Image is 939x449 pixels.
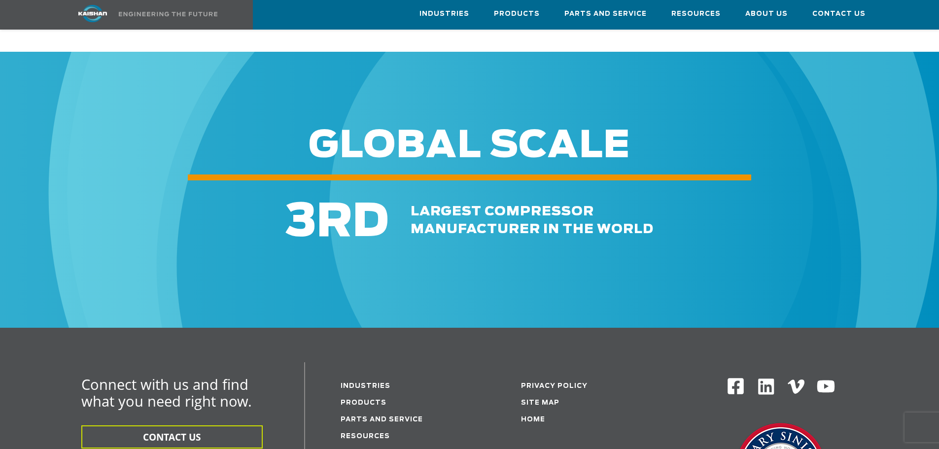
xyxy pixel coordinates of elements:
[671,8,721,20] span: Resources
[745,8,788,20] span: About Us
[812,0,866,27] a: Contact Us
[812,8,866,20] span: Contact Us
[81,375,252,411] span: Connect with us and find what you need right now.
[286,200,316,245] span: 3
[341,433,390,440] a: Resources
[419,0,469,27] a: Industries
[671,0,721,27] a: Resources
[727,377,745,395] img: Facebook
[521,400,559,406] a: Site Map
[788,380,804,394] img: Vimeo
[564,0,647,27] a: Parts and Service
[341,400,386,406] a: Products
[494,0,540,27] a: Products
[119,12,217,16] img: Engineering the future
[564,8,647,20] span: Parts and Service
[494,8,540,20] span: Products
[341,416,423,423] a: Parts and service
[341,383,390,389] a: Industries
[521,416,545,423] a: Home
[316,200,389,245] span: RD
[521,383,588,389] a: Privacy Policy
[745,0,788,27] a: About Us
[816,377,835,396] img: Youtube
[411,205,654,236] span: largest compressor manufacturer in the world
[419,8,469,20] span: Industries
[81,425,263,449] button: CONTACT US
[56,5,130,22] img: kaishan logo
[757,377,776,396] img: Linkedin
